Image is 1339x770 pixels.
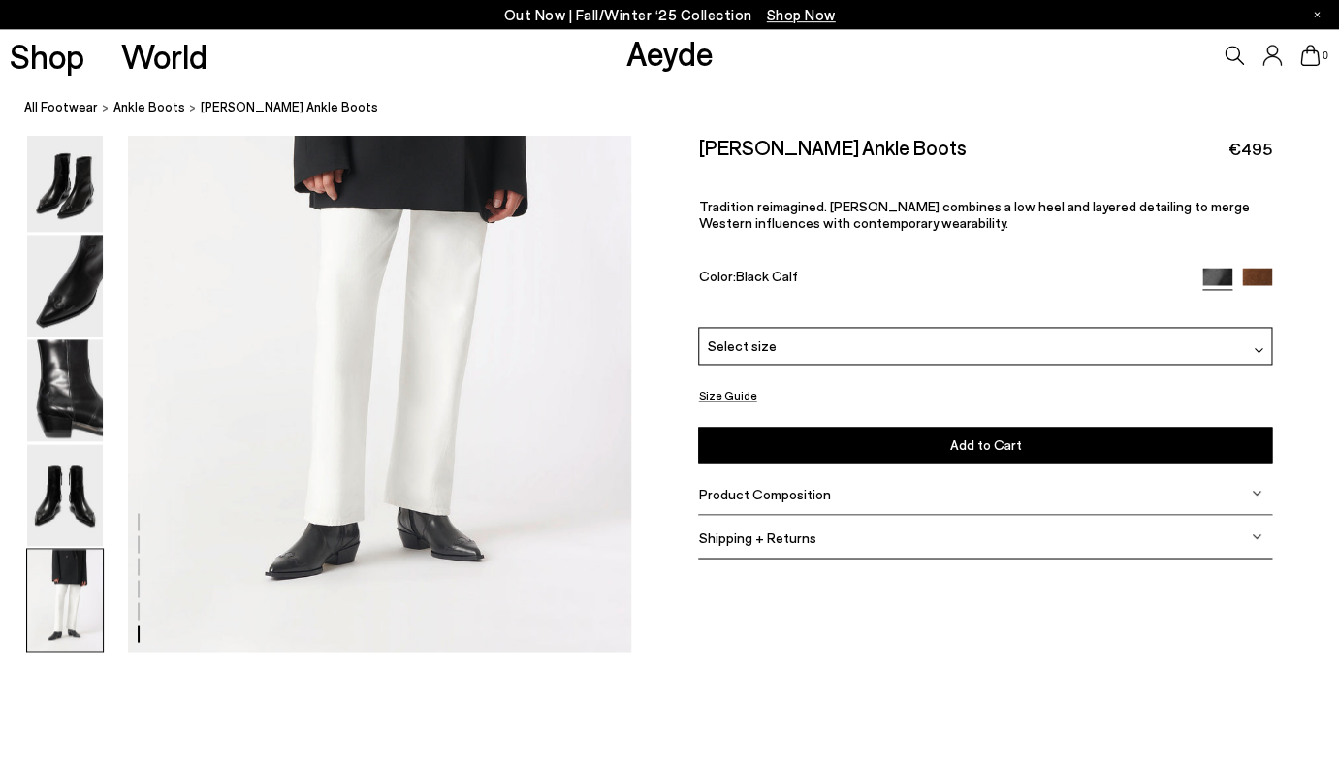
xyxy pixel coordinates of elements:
[121,39,207,73] a: World
[698,383,756,407] button: Size Guide
[698,426,1271,462] button: Add to Cart
[27,130,103,232] img: Hester Ankle Boots - Image 2
[1320,50,1329,61] span: 0
[27,339,103,441] img: Hester Ankle Boots - Image 4
[24,97,98,117] a: All Footwear
[698,135,966,159] h2: [PERSON_NAME] Ankle Boots
[698,528,815,544] span: Shipping + Returns
[1228,137,1272,161] span: €495
[698,268,1184,290] div: Color:
[27,235,103,337] img: Hester Ankle Boots - Image 3
[24,81,1339,135] nav: breadcrumb
[735,268,797,284] span: Black Calf
[113,97,185,117] a: ankle boots
[698,198,1271,231] p: Tradition reimagined. [PERSON_NAME] combines a low heel and layered detailing to merge Western in...
[767,6,836,23] span: Navigate to /collections/new-in
[201,97,378,117] span: [PERSON_NAME] Ankle Boots
[698,484,830,500] span: Product Composition
[1252,488,1261,497] img: svg%3E
[504,3,836,27] p: Out Now | Fall/Winter ‘25 Collection
[625,32,713,73] a: Aeyde
[1300,45,1320,66] a: 0
[27,549,103,651] img: Hester Ankle Boots - Image 6
[707,336,776,356] span: Select size
[1254,345,1263,355] img: svg%3E
[113,99,185,114] span: ankle boots
[1252,531,1261,541] img: svg%3E
[27,444,103,546] img: Hester Ankle Boots - Image 5
[10,39,84,73] a: Shop
[949,435,1021,452] span: Add to Cart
